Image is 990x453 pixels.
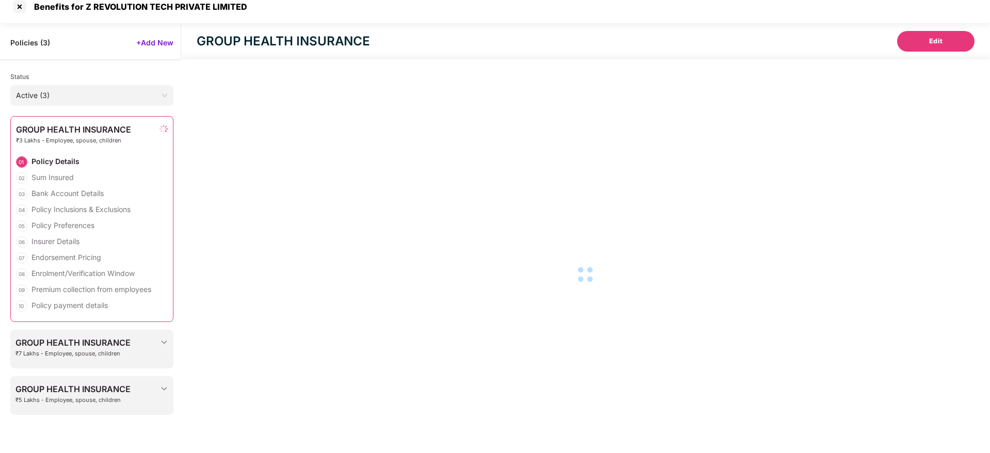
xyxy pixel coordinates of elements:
[31,300,108,310] div: Policy payment details
[16,156,27,168] div: 01
[31,156,79,166] div: Policy Details
[16,188,27,200] div: 03
[31,236,79,246] div: Insurer Details
[15,397,131,403] span: ₹5 Lakhs - Employee, spouse, children
[16,252,27,264] div: 07
[31,268,135,278] div: Enrolment/Verification Window
[31,172,74,182] div: Sum Insured
[160,384,168,393] img: svg+xml;base64,PHN2ZyBpZD0iRHJvcGRvd24tMzJ4MzIiIHhtbG5zPSJodHRwOi8vd3d3LnczLm9yZy8yMDAwL3N2ZyIgd2...
[31,284,151,294] div: Premium collection from employees
[16,125,131,134] span: GROUP HEALTH INSURANCE
[28,2,247,12] div: Benefits for Z REVOLUTION TECH PRIVATE LIMITED
[16,236,27,248] div: 06
[16,137,131,144] span: ₹3 Lakhs - Employee, spouse, children
[31,204,131,214] div: Policy Inclusions & Exclusions
[929,36,943,46] span: Edit
[31,252,101,262] div: Endorsement Pricing
[897,31,975,52] button: Edit
[16,284,27,296] div: 09
[16,204,27,216] div: 04
[16,220,27,232] div: 05
[160,338,168,346] img: svg+xml;base64,PHN2ZyBpZD0iRHJvcGRvd24tMzJ4MzIiIHhtbG5zPSJodHRwOi8vd3d3LnczLm9yZy8yMDAwL3N2ZyIgd2...
[10,38,50,47] span: Policies ( 3 )
[16,172,27,184] div: 02
[31,220,94,230] div: Policy Preferences
[15,384,131,394] span: GROUP HEALTH INSURANCE
[197,32,370,51] div: GROUP HEALTH INSURANCE
[16,88,168,103] span: Active (3)
[16,300,27,312] div: 10
[31,188,104,198] div: Bank Account Details
[15,350,131,357] span: ₹7 Lakhs - Employee, spouse, children
[136,38,173,47] span: +Add New
[15,338,131,347] span: GROUP HEALTH INSURANCE
[10,73,29,80] span: Status
[16,268,27,280] div: 08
